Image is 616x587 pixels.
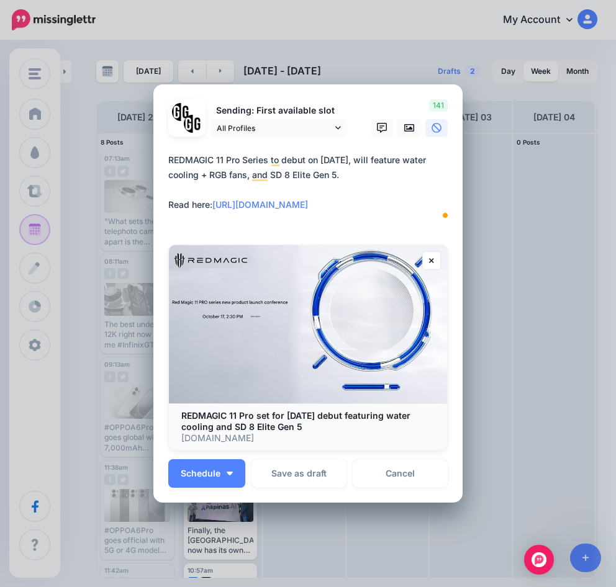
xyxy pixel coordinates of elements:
[211,104,347,118] p: Sending: First available slot
[524,545,554,575] div: Open Intercom Messenger
[227,472,233,475] img: arrow-down-white.png
[181,432,435,444] p: [DOMAIN_NAME]
[211,119,347,137] a: All Profiles
[168,153,454,227] textarea: To enrich screen reader interactions, please activate Accessibility in Grammarly extension settings
[181,469,220,478] span: Schedule
[429,99,448,112] span: 141
[168,459,245,488] button: Schedule
[168,153,454,212] div: REDMAGIC 11 Pro Series to debut on [DATE], will feature water cooling + RGB fans, and SD 8 Elite ...
[181,410,410,432] b: REDMAGIC 11 Pro set for [DATE] debut featuring water cooling and SD 8 Elite Gen 5
[251,459,346,488] button: Save as draft
[217,122,332,135] span: All Profiles
[353,459,448,488] a: Cancel
[172,103,190,121] img: 353459792_649996473822713_4483302954317148903_n-bsa138318.png
[169,245,447,403] img: REDMAGIC 11 Pro set for October 17 debut featuring water cooling and SD 8 Elite Gen 5
[184,115,202,133] img: JT5sWCfR-79925.png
